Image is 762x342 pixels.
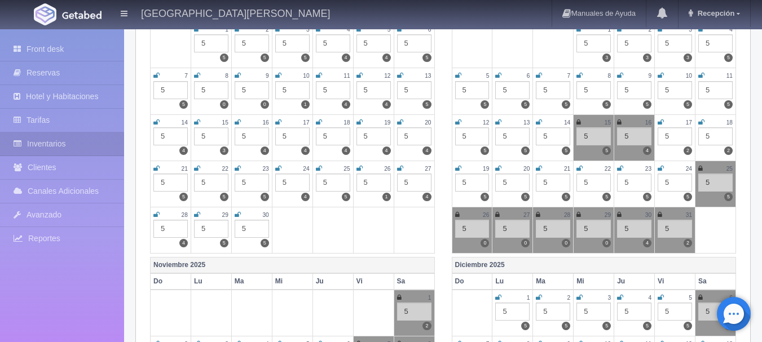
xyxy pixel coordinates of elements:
[602,54,611,62] label: 3
[452,257,736,273] th: Diciembre 2025
[564,212,570,218] small: 28
[617,174,651,192] div: 5
[179,193,188,201] label: 5
[266,26,269,33] small: 2
[194,174,228,192] div: 5
[521,146,530,155] label: 5
[222,166,228,172] small: 22
[384,73,390,79] small: 12
[261,193,269,201] label: 5
[562,100,570,109] label: 5
[658,303,692,321] div: 5
[562,146,570,155] label: 5
[645,212,651,218] small: 30
[455,220,490,238] div: 5
[483,119,489,126] small: 12
[536,303,570,321] div: 5
[384,119,390,126] small: 19
[428,26,431,33] small: 6
[658,220,692,238] div: 5
[521,193,530,201] label: 5
[523,166,530,172] small: 20
[312,273,353,290] th: Ju
[614,273,655,290] th: Ju
[602,100,611,109] label: 5
[698,303,733,321] div: 5
[655,273,695,290] th: Vi
[316,127,350,145] div: 5
[602,322,611,330] label: 5
[301,146,310,155] label: 4
[455,174,490,192] div: 5
[495,174,530,192] div: 5
[536,220,570,238] div: 5
[574,273,614,290] th: Mi
[521,100,530,109] label: 5
[384,166,390,172] small: 26
[397,127,431,145] div: 5
[684,54,692,62] label: 3
[194,34,228,52] div: 5
[343,166,350,172] small: 25
[643,54,651,62] label: 3
[536,81,570,99] div: 5
[495,127,530,145] div: 5
[194,127,228,145] div: 5
[648,295,651,301] small: 4
[353,273,394,290] th: Vi
[576,127,611,145] div: 5
[422,322,431,330] label: 2
[397,303,431,321] div: 5
[481,100,489,109] label: 5
[235,81,269,99] div: 5
[153,174,188,192] div: 5
[428,295,431,301] small: 1
[686,73,692,79] small: 10
[220,193,228,201] label: 5
[684,146,692,155] label: 2
[220,100,228,109] label: 0
[658,174,692,192] div: 5
[698,127,733,145] div: 5
[275,81,310,99] div: 5
[34,3,56,25] img: Getabed
[194,220,228,238] div: 5
[316,81,350,99] div: 5
[422,193,431,201] label: 4
[576,81,611,99] div: 5
[564,166,570,172] small: 21
[222,119,228,126] small: 15
[262,166,268,172] small: 23
[576,174,611,192] div: 5
[686,166,692,172] small: 24
[425,73,431,79] small: 13
[261,146,269,155] label: 4
[151,257,435,273] th: Noviembre 2025
[643,146,651,155] label: 4
[576,34,611,52] div: 5
[684,322,692,330] label: 5
[567,73,571,79] small: 7
[684,193,692,201] label: 5
[698,34,733,52] div: 5
[643,193,651,201] label: 5
[729,295,733,301] small: 6
[562,193,570,201] label: 5
[235,127,269,145] div: 5
[724,54,733,62] label: 5
[486,73,490,79] small: 5
[658,81,692,99] div: 5
[231,273,272,290] th: Ma
[492,273,533,290] th: Lu
[397,81,431,99] div: 5
[235,220,269,238] div: 5
[179,146,188,155] label: 4
[684,239,692,247] label: 2
[523,212,530,218] small: 27
[533,273,574,290] th: Ma
[562,239,570,247] label: 0
[495,303,530,321] div: 5
[605,166,611,172] small: 22
[726,73,733,79] small: 11
[182,119,188,126] small: 14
